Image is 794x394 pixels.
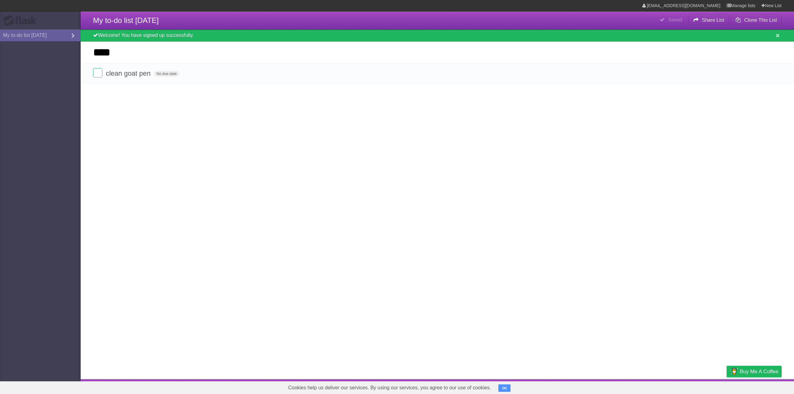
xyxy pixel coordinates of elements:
[665,381,690,392] a: Developers
[688,15,729,26] button: Share List
[730,366,738,377] img: Buy me a coffee
[727,366,782,377] a: Buy me a coffee
[744,17,777,23] b: Clone This List
[81,29,794,42] div: Welcome! You have signed up successfully.
[668,17,682,22] b: Saved
[282,382,497,394] span: Cookies help us deliver our services. By using our services, you agree to our use of cookies.
[106,69,152,77] span: clean goat pen
[743,381,782,392] a: Suggest a feature
[719,381,735,392] a: Privacy
[93,68,102,77] label: Done
[93,16,159,24] span: My to-do list [DATE]
[154,71,179,77] span: No due date
[730,15,782,26] button: Clone This List
[740,366,778,377] span: Buy me a coffee
[702,17,724,23] b: Share List
[698,381,711,392] a: Terms
[644,381,657,392] a: About
[3,15,40,26] div: Flask
[498,384,511,392] button: OK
